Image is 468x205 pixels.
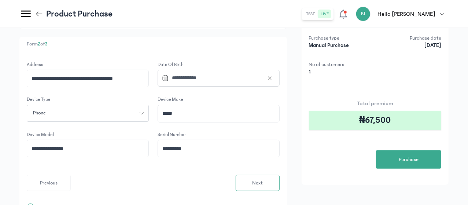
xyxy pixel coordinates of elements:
button: Previous [27,175,71,191]
label: Device Model [27,131,54,139]
p: Manual Purchase [309,42,373,49]
p: Hello [PERSON_NAME] [378,10,435,18]
label: Device Type [27,96,51,103]
button: Purchase [376,150,441,169]
p: Form of [27,40,280,48]
button: Next [236,175,280,191]
p: Purchase type [309,34,373,42]
span: Phone [29,109,50,117]
span: 3 [45,41,48,47]
p: Product Purchase [46,8,113,20]
span: Previous [40,179,58,187]
span: Next [252,179,263,187]
label: Device Make [158,96,183,103]
label: Serial Number [158,131,186,139]
p: Purchase date [377,34,441,42]
input: Datepicker input [159,70,272,86]
button: live [318,10,332,18]
p: [DATE] [377,42,441,49]
span: 2 [38,41,40,47]
p: Total premium [309,99,441,108]
label: Address [27,61,43,69]
div: ₦67,500 [309,111,441,130]
span: Purchase [399,156,419,164]
label: Date of Birth [158,61,280,69]
div: KI [356,7,371,21]
p: 1 [309,68,373,76]
button: KIHello [PERSON_NAME] [356,7,449,21]
p: No of customers [309,61,373,68]
button: test [303,10,318,18]
button: Phone [27,105,149,122]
